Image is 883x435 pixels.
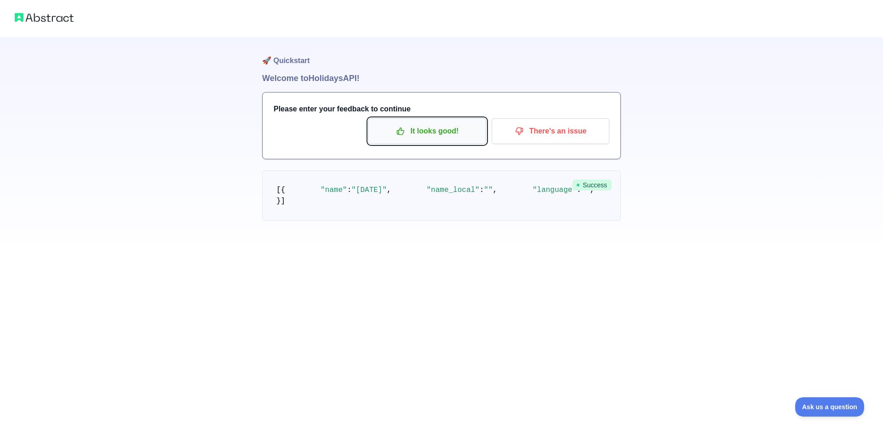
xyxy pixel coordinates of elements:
span: [ [276,186,281,194]
img: Abstract logo [15,11,74,24]
p: There's an issue [499,123,602,139]
span: , [493,186,498,194]
span: "language" [533,186,577,194]
button: It looks good! [368,118,486,144]
button: There's an issue [492,118,609,144]
span: : [347,186,352,194]
iframe: Toggle Customer Support [795,397,865,417]
span: "" [484,186,493,194]
h1: 🚀 Quickstart [262,37,621,72]
h3: Please enter your feedback to continue [274,104,609,115]
span: "name_local" [426,186,479,194]
span: Success [573,180,612,191]
h1: Welcome to Holidays API! [262,72,621,85]
span: "[DATE]" [351,186,387,194]
span: : [480,186,484,194]
p: It looks good! [375,123,479,139]
span: "name" [321,186,347,194]
span: , [387,186,391,194]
